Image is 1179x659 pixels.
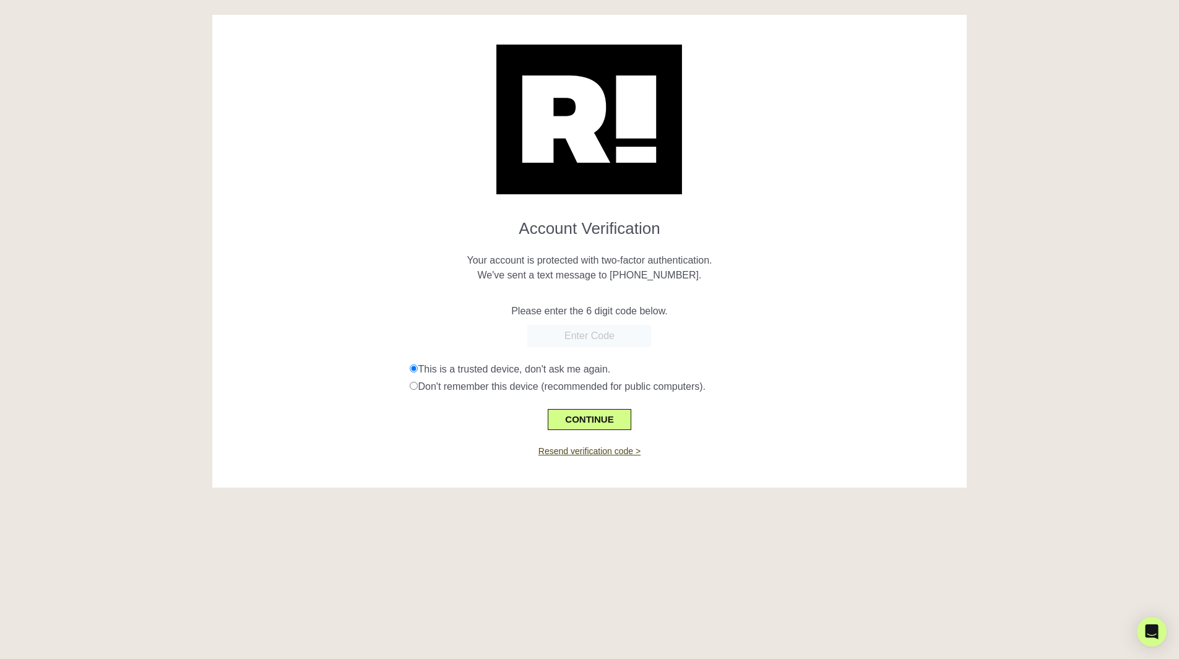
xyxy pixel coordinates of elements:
div: Open Intercom Messenger [1137,617,1167,647]
a: Resend verification code > [538,446,641,456]
h1: Account Verification [222,209,958,238]
div: This is a trusted device, don't ask me again. [410,362,957,377]
div: Don't remember this device (recommended for public computers). [410,379,957,394]
img: Retention.com [496,45,682,194]
button: CONTINUE [548,409,631,430]
p: Your account is protected with two-factor authentication. We've sent a text message to [PHONE_NUM... [222,238,958,283]
p: Please enter the 6 digit code below. [222,304,958,319]
input: Enter Code [527,325,651,347]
